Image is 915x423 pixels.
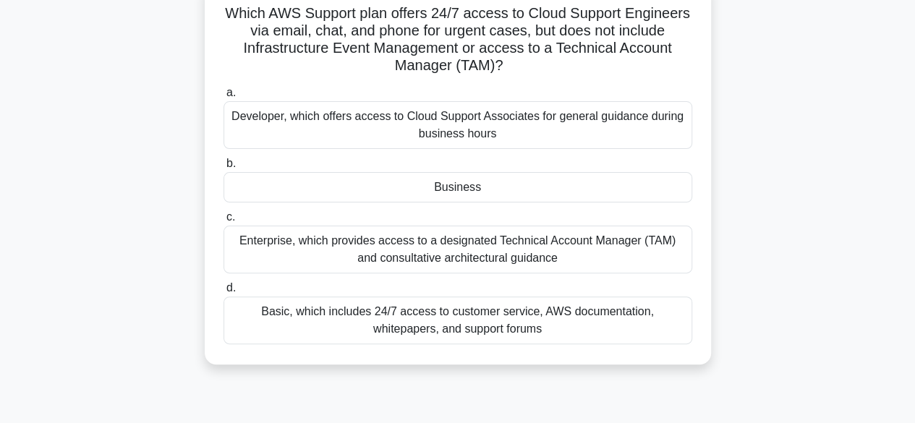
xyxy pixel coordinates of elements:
[226,157,236,169] span: b.
[224,172,692,202] div: Business
[224,226,692,273] div: Enterprise, which provides access to a designated Technical Account Manager (TAM) and consultativ...
[224,101,692,149] div: Developer, which offers access to Cloud Support Associates for general guidance during business h...
[226,86,236,98] span: a.
[222,4,694,75] h5: Which AWS Support plan offers 24/7 access to Cloud Support Engineers via email, chat, and phone f...
[226,210,235,223] span: c.
[226,281,236,294] span: d.
[224,296,692,344] div: Basic, which includes 24/7 access to customer service, AWS documentation, whitepapers, and suppor...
